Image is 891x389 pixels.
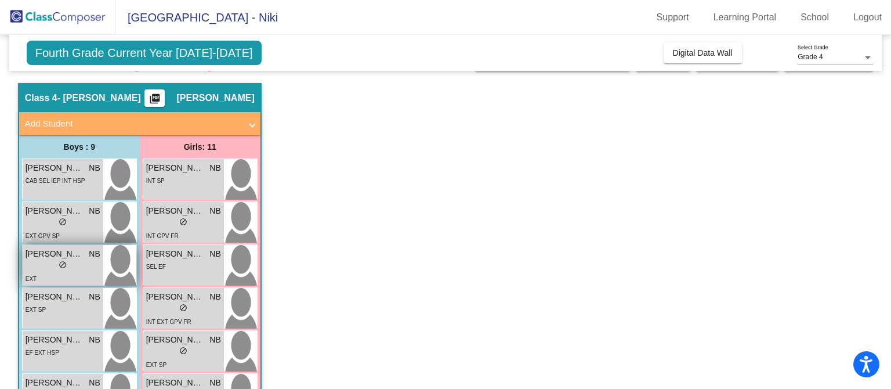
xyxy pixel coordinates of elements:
[116,8,278,27] span: [GEOGRAPHIC_DATA] - Niki
[146,233,179,239] span: INT GPV FR
[146,162,204,174] span: [PERSON_NAME]
[146,248,204,260] span: [PERSON_NAME]
[25,92,57,104] span: Class 4
[26,178,85,184] span: CAB SEL IEP INT HSP
[148,93,162,109] mat-icon: picture_as_pdf
[146,334,204,346] span: [PERSON_NAME]
[798,53,823,61] span: Grade 4
[704,8,786,27] a: Learning Portal
[179,304,187,312] span: do_not_disturb_alt
[27,41,262,65] span: Fourth Grade Current Year [DATE]-[DATE]
[26,350,59,356] span: EF EXT HSP
[57,92,141,104] span: - [PERSON_NAME]
[140,135,260,159] div: Girls: 11
[59,261,67,269] span: do_not_disturb_alt
[19,135,140,159] div: Boys : 9
[146,362,166,368] span: EXT SP
[209,205,220,217] span: NB
[146,264,166,270] span: SEL EF
[146,377,204,389] span: [PERSON_NAME]
[19,112,260,135] mat-expansion-panel-header: Add Student
[25,117,241,131] mat-panel-title: Add Student
[791,8,838,27] a: School
[26,248,84,260] span: [PERSON_NAME]
[26,162,84,174] span: [PERSON_NAME]
[209,377,220,389] span: NB
[647,8,698,27] a: Support
[209,248,220,260] span: NB
[26,205,84,217] span: [PERSON_NAME]
[89,291,100,303] span: NB
[26,233,60,239] span: EXT GPV SP
[26,307,46,313] span: EXT SP
[146,178,165,184] span: INT SP
[26,334,84,346] span: [PERSON_NAME]
[26,377,84,389] span: [PERSON_NAME]
[89,334,100,346] span: NB
[209,334,220,346] span: NB
[144,89,165,107] button: Print Students Details
[89,248,100,260] span: NB
[26,291,84,303] span: [PERSON_NAME] [PERSON_NAME]
[179,218,187,226] span: do_not_disturb_alt
[89,162,100,174] span: NB
[209,291,220,303] span: NB
[146,205,204,217] span: [PERSON_NAME]
[89,205,100,217] span: NB
[176,92,254,104] span: [PERSON_NAME]
[59,218,67,226] span: do_not_disturb_alt
[89,377,100,389] span: NB
[146,291,204,303] span: [PERSON_NAME]
[179,347,187,355] span: do_not_disturb_alt
[844,8,891,27] a: Logout
[26,276,37,282] span: EXT
[209,162,220,174] span: NB
[673,48,733,57] span: Digital Data Wall
[664,42,742,63] button: Digital Data Wall
[146,319,191,325] span: INT EXT GPV FR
